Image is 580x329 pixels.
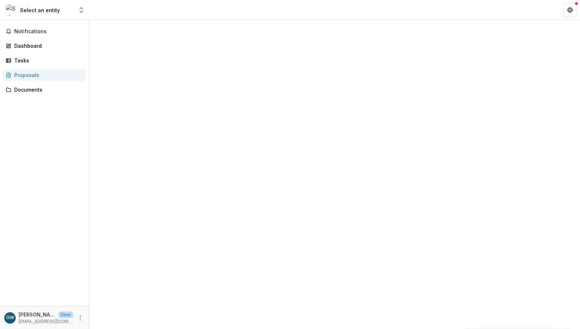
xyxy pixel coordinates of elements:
p: [PERSON_NAME] [19,311,56,318]
span: Notifications [14,29,83,35]
button: Get Help [563,3,577,17]
p: User [58,312,73,318]
img: Select an entity [6,4,17,16]
div: Dashboard [14,42,80,50]
button: More [76,314,84,322]
div: Tasks [14,57,80,64]
button: Notifications [3,26,86,37]
div: Proposals [14,71,80,79]
a: Proposals [3,69,86,81]
div: Select an entity [20,6,60,14]
div: Grace Willig [6,315,14,320]
button: Open entity switcher [76,3,86,17]
div: Documents [14,86,80,93]
a: Dashboard [3,40,86,52]
a: Documents [3,84,86,96]
p: [EMAIL_ADDRESS][DOMAIN_NAME] [19,318,73,325]
a: Tasks [3,55,86,66]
